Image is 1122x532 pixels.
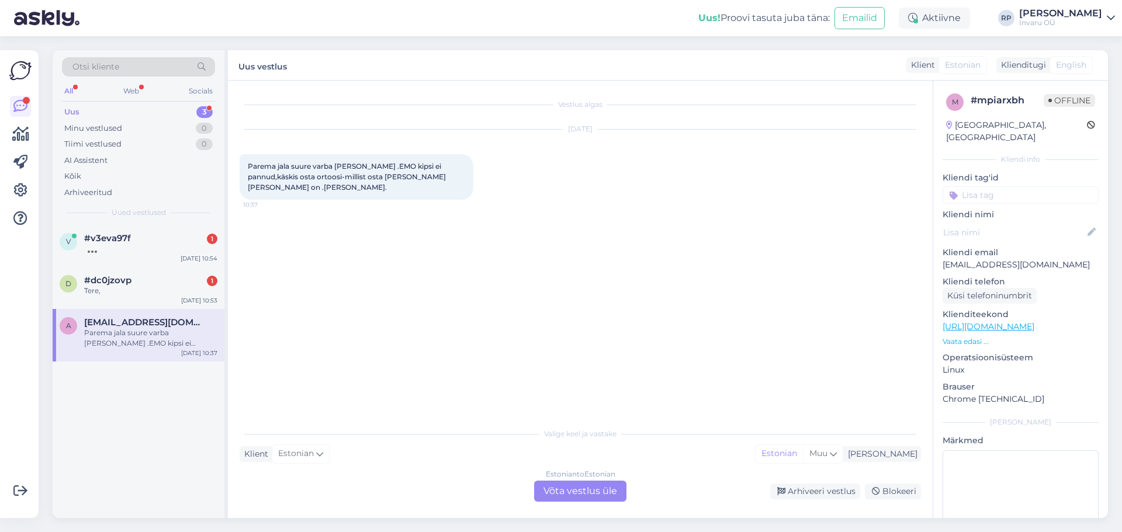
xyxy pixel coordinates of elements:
div: Klienditugi [996,59,1046,71]
p: Kliendi email [943,246,1099,259]
span: #dc0jzovp [84,275,131,286]
div: Aktiivne [899,8,970,29]
div: [PERSON_NAME] [943,417,1099,427]
div: [DATE] 10:54 [181,254,217,263]
p: Chrome [TECHNICAL_ID] [943,393,1099,405]
a: [PERSON_NAME]Invaru OÜ [1019,9,1115,27]
button: Emailid [834,7,885,29]
span: d [65,279,71,288]
div: Arhiveeri vestlus [770,484,860,499]
span: Otsi kliente [72,61,119,73]
div: Invaru OÜ [1019,18,1102,27]
div: 0 [196,123,213,134]
div: Vestlus algas [240,99,921,110]
p: Vaata edasi ... [943,336,1099,347]
p: Klienditeekond [943,308,1099,321]
div: Kõik [64,171,81,182]
div: Klient [906,59,935,71]
input: Lisa nimi [943,226,1085,239]
span: 10:37 [243,200,287,209]
div: Parema jala suure varba [PERSON_NAME] .EMO kipsi ei pannud,käskis osta ortoosi-millist osta [PERS... [84,328,217,349]
img: Askly Logo [9,60,32,82]
span: Uued vestlused [112,207,166,218]
div: 1 [207,276,217,286]
div: Kliendi info [943,154,1099,165]
span: v [66,237,71,246]
p: Märkmed [943,434,1099,447]
div: Minu vestlused [64,123,122,134]
p: Kliendi nimi [943,208,1099,221]
div: 1 [207,234,217,244]
div: Socials [186,84,215,99]
div: [PERSON_NAME] [843,448,917,460]
span: a [66,321,71,330]
div: Estonian [756,445,803,463]
div: Web [121,84,141,99]
span: aarerunge@gmail.com.ee [84,317,206,328]
p: Kliendi telefon [943,276,1099,288]
div: RP [998,10,1014,26]
div: Estonian to Estonian [546,469,615,479]
span: English [1056,59,1086,71]
div: [GEOGRAPHIC_DATA], [GEOGRAPHIC_DATA] [946,119,1087,144]
div: Uus [64,106,79,118]
div: 0 [196,138,213,150]
div: 3 [196,106,213,118]
div: [DATE] 10:37 [181,349,217,357]
span: Muu [809,448,827,458]
div: AI Assistent [64,155,108,166]
span: Estonian [278,447,314,460]
p: Brauser [943,381,1099,393]
b: Uus! [698,12,721,23]
div: Proovi tasuta juba täna: [698,11,830,25]
div: [PERSON_NAME] [1019,9,1102,18]
div: All [62,84,75,99]
span: Parema jala suure varba [PERSON_NAME] .EMO kipsi ei pannud,käskis osta ortoosi-millist osta [PERS... [248,162,448,192]
span: m [952,98,958,106]
span: Offline [1044,94,1095,107]
p: [EMAIL_ADDRESS][DOMAIN_NAME] [943,259,1099,271]
div: Arhiveeritud [64,187,112,199]
div: Tiimi vestlused [64,138,122,150]
p: Operatsioonisüsteem [943,352,1099,364]
div: Blokeeri [865,484,921,499]
div: # mpiarxbh [971,93,1044,107]
div: Küsi telefoninumbrit [943,288,1037,304]
div: Võta vestlus üle [534,481,626,502]
p: Linux [943,364,1099,376]
label: Uus vestlus [238,57,287,73]
input: Lisa tag [943,186,1099,204]
div: Klient [240,448,268,460]
a: [URL][DOMAIN_NAME] [943,321,1034,332]
span: #v3eva97f [84,233,131,244]
div: [DATE] [240,124,921,134]
div: Valige keel ja vastake [240,429,921,439]
p: Kliendi tag'id [943,172,1099,184]
span: Estonian [945,59,981,71]
div: [DATE] 10:53 [181,296,217,305]
div: Tere, [84,286,217,296]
